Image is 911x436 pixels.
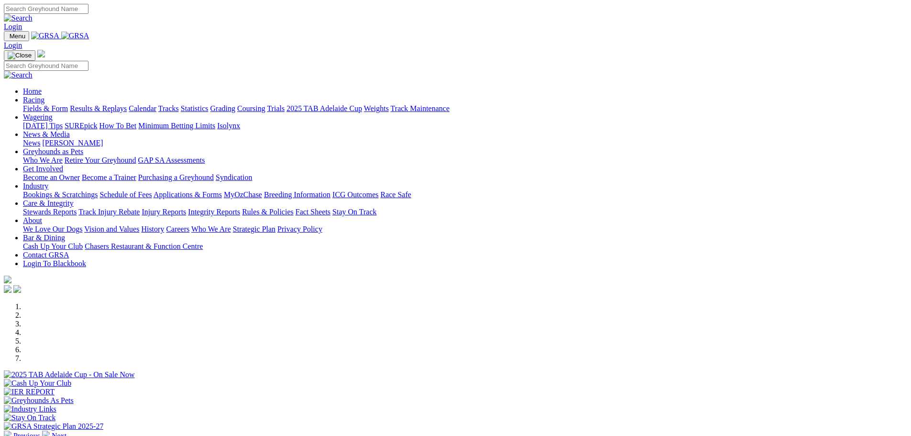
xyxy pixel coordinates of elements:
a: Login [4,22,22,31]
a: Bookings & Scratchings [23,190,98,199]
img: Search [4,14,33,22]
a: Minimum Betting Limits [138,122,215,130]
a: Careers [166,225,189,233]
a: Tracks [158,104,179,112]
a: Cash Up Your Club [23,242,83,250]
a: Track Maintenance [391,104,450,112]
img: Cash Up Your Club [4,379,71,388]
a: Coursing [237,104,265,112]
a: SUREpick [65,122,97,130]
a: [PERSON_NAME] [42,139,103,147]
a: Stewards Reports [23,208,77,216]
a: Injury Reports [142,208,186,216]
a: News & Media [23,130,70,138]
div: Care & Integrity [23,208,907,216]
a: Contact GRSA [23,251,69,259]
a: Track Injury Rebate [78,208,140,216]
input: Search [4,61,88,71]
img: Industry Links [4,405,56,414]
a: Statistics [181,104,209,112]
img: logo-grsa-white.png [37,50,45,57]
a: Race Safe [380,190,411,199]
a: Privacy Policy [277,225,322,233]
img: GRSA [61,32,89,40]
div: Racing [23,104,907,113]
a: 2025 TAB Adelaide Cup [286,104,362,112]
a: Retire Your Greyhound [65,156,136,164]
div: Wagering [23,122,907,130]
img: GRSA [31,32,59,40]
a: Breeding Information [264,190,330,199]
img: Search [4,71,33,79]
a: Integrity Reports [188,208,240,216]
a: Bar & Dining [23,234,65,242]
a: Greyhounds as Pets [23,147,83,156]
a: Calendar [129,104,156,112]
img: 2025 TAB Adelaide Cup - On Sale Now [4,370,135,379]
a: Fact Sheets [296,208,330,216]
a: MyOzChase [224,190,262,199]
button: Toggle navigation [4,50,35,61]
a: Vision and Values [84,225,139,233]
a: Home [23,87,42,95]
a: Stay On Track [332,208,376,216]
a: About [23,216,42,224]
img: twitter.svg [13,285,21,293]
img: logo-grsa-white.png [4,276,11,283]
a: Grading [210,104,235,112]
div: Bar & Dining [23,242,907,251]
a: GAP SA Assessments [138,156,205,164]
input: Search [4,4,88,14]
img: Greyhounds As Pets [4,396,74,405]
div: Industry [23,190,907,199]
a: Care & Integrity [23,199,74,207]
a: Industry [23,182,48,190]
a: Become an Owner [23,173,80,181]
a: Schedule of Fees [99,190,152,199]
button: Toggle navigation [4,31,29,41]
a: Who We Are [191,225,231,233]
a: Purchasing a Greyhound [138,173,214,181]
span: Menu [10,33,25,40]
a: Login To Blackbook [23,259,86,268]
a: Applications & Forms [154,190,222,199]
a: Wagering [23,113,53,121]
div: News & Media [23,139,907,147]
a: Become a Trainer [82,173,136,181]
a: How To Bet [99,122,137,130]
a: Get Involved [23,165,63,173]
a: News [23,139,40,147]
img: Stay On Track [4,414,55,422]
a: Rules & Policies [242,208,294,216]
a: Strategic Plan [233,225,275,233]
a: History [141,225,164,233]
div: About [23,225,907,234]
img: Close [8,52,32,59]
img: facebook.svg [4,285,11,293]
a: Chasers Restaurant & Function Centre [85,242,203,250]
a: Results & Replays [70,104,127,112]
a: Weights [364,104,389,112]
img: IER REPORT [4,388,55,396]
img: GRSA Strategic Plan 2025-27 [4,422,103,431]
a: Login [4,41,22,49]
a: Who We Are [23,156,63,164]
a: Racing [23,96,44,104]
a: ICG Outcomes [332,190,378,199]
div: Greyhounds as Pets [23,156,907,165]
a: Isolynx [217,122,240,130]
a: [DATE] Tips [23,122,63,130]
a: Fields & Form [23,104,68,112]
a: We Love Our Dogs [23,225,82,233]
a: Syndication [216,173,252,181]
div: Get Involved [23,173,907,182]
a: Trials [267,104,285,112]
